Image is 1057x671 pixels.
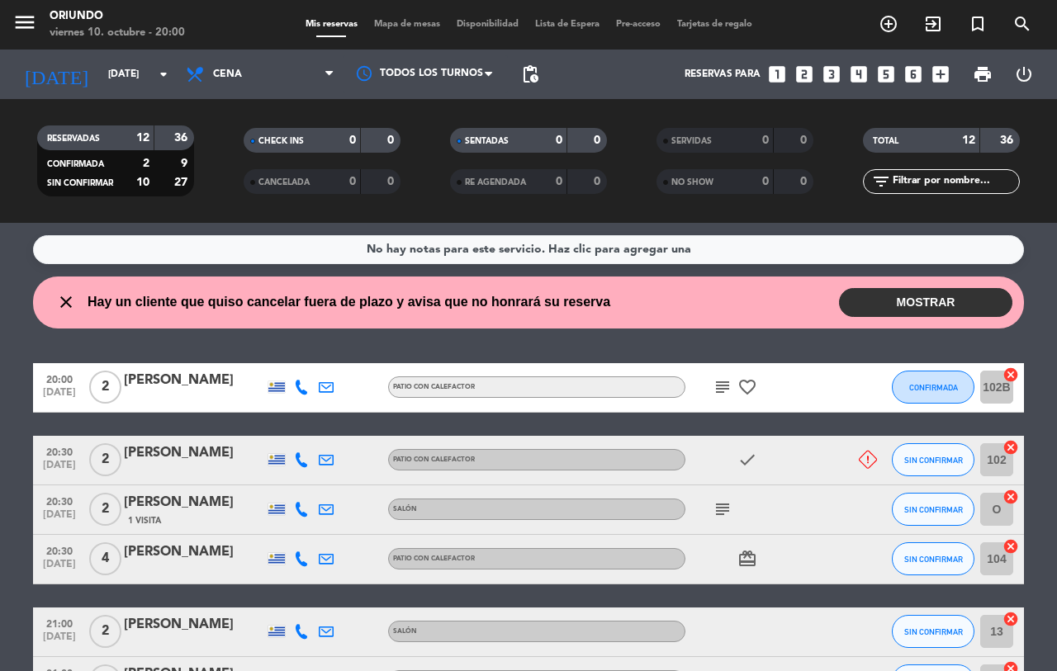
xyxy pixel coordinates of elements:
[297,20,366,29] span: Mis reservas
[154,64,173,84] i: arrow_drop_down
[448,20,527,29] span: Disponibilidad
[393,384,475,390] span: Patio con calefactor
[762,135,769,146] strong: 0
[136,177,149,188] strong: 10
[124,370,264,391] div: [PERSON_NAME]
[47,160,104,168] span: CONFIRMADA
[608,20,669,29] span: Pre-acceso
[89,493,121,526] span: 2
[871,172,891,191] i: filter_list
[89,371,121,404] span: 2
[737,377,757,397] i: favorite_border
[875,64,897,85] i: looks_5
[923,14,943,34] i: exit_to_app
[892,371,974,404] button: CONFIRMADA
[47,135,100,143] span: RESERVADAS
[762,176,769,187] strong: 0
[393,456,475,463] span: Patio con calefactor
[393,506,417,513] span: Salón
[128,514,161,527] span: 1 Visita
[39,369,80,388] span: 20:00
[393,555,475,562] span: Patio con calefactor
[904,555,963,564] span: SIN CONFIRMAR
[594,135,604,146] strong: 0
[89,542,121,575] span: 4
[848,64,870,85] i: looks_4
[258,178,310,187] span: CANCELADA
[909,383,958,392] span: CONFIRMADA
[174,132,191,144] strong: 36
[349,176,356,187] strong: 0
[1014,64,1034,84] i: power_settings_new
[892,493,974,526] button: SIN CONFIRMAR
[1002,538,1019,555] i: cancel
[174,177,191,188] strong: 27
[258,137,304,145] span: CHECK INS
[794,64,815,85] i: looks_two
[1002,439,1019,456] i: cancel
[527,20,608,29] span: Lista de Espera
[766,64,788,85] i: looks_one
[88,291,610,313] span: Hay un cliente que quiso cancelar fuera de plazo y avisa que no honrará su reserva
[685,69,761,80] span: Reservas para
[904,627,963,636] span: SIN CONFIRMAR
[800,135,810,146] strong: 0
[39,559,80,578] span: [DATE]
[903,64,924,85] i: looks_6
[892,615,974,648] button: SIN CONFIRMAR
[89,443,121,476] span: 2
[39,387,80,406] span: [DATE]
[904,456,963,465] span: SIN CONFIRMAR
[349,135,356,146] strong: 0
[594,176,604,187] strong: 0
[737,549,757,569] i: card_giftcard
[839,288,1012,317] button: MOSTRAR
[671,137,712,145] span: SERVIDAS
[879,14,898,34] i: add_circle_outline
[39,509,80,528] span: [DATE]
[12,56,100,92] i: [DATE]
[393,628,417,635] span: Salón
[124,442,264,464] div: [PERSON_NAME]
[1012,14,1032,34] i: search
[671,178,713,187] span: NO SHOW
[12,10,37,40] button: menu
[39,631,80,650] span: [DATE]
[39,442,80,461] span: 20:30
[1000,135,1017,146] strong: 36
[1003,50,1045,99] div: LOG OUT
[56,292,76,312] i: close
[47,179,113,187] span: SIN CONFIRMAR
[904,505,963,514] span: SIN CONFIRMAR
[50,8,185,25] div: Oriundo
[124,541,264,563] div: [PERSON_NAME]
[669,20,761,29] span: Tarjetas de regalo
[930,64,951,85] i: add_box
[39,460,80,479] span: [DATE]
[136,132,149,144] strong: 12
[50,25,185,41] div: viernes 10. octubre - 20:00
[1002,611,1019,627] i: cancel
[124,614,264,636] div: [PERSON_NAME]
[1002,489,1019,505] i: cancel
[124,492,264,513] div: [PERSON_NAME]
[973,64,993,84] span: print
[891,172,1019,191] input: Filtrar por nombre...
[12,10,37,35] i: menu
[892,443,974,476] button: SIN CONFIRMAR
[968,14,988,34] i: turned_in_not
[737,450,757,470] i: check
[465,137,509,145] span: SENTADAS
[465,178,526,187] span: RE AGENDADA
[89,615,121,648] span: 2
[556,176,562,187] strong: 0
[520,64,540,84] span: pending_actions
[873,137,898,145] span: TOTAL
[367,240,691,259] div: No hay notas para este servicio. Haz clic para agregar una
[556,135,562,146] strong: 0
[213,69,242,80] span: Cena
[713,499,732,519] i: subject
[143,158,149,169] strong: 2
[962,135,975,146] strong: 12
[713,377,732,397] i: subject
